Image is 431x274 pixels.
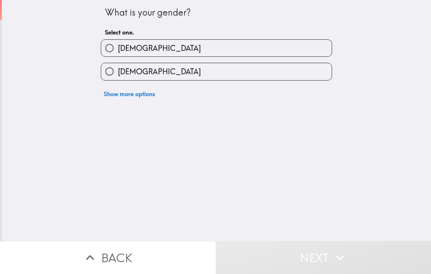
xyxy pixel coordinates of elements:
button: Show more options [101,87,158,101]
span: [DEMOGRAPHIC_DATA] [118,43,201,53]
span: [DEMOGRAPHIC_DATA] [118,66,201,77]
h6: Select one. [105,28,328,36]
button: [DEMOGRAPHIC_DATA] [101,63,332,80]
button: [DEMOGRAPHIC_DATA] [101,40,332,56]
div: What is your gender? [105,6,328,19]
